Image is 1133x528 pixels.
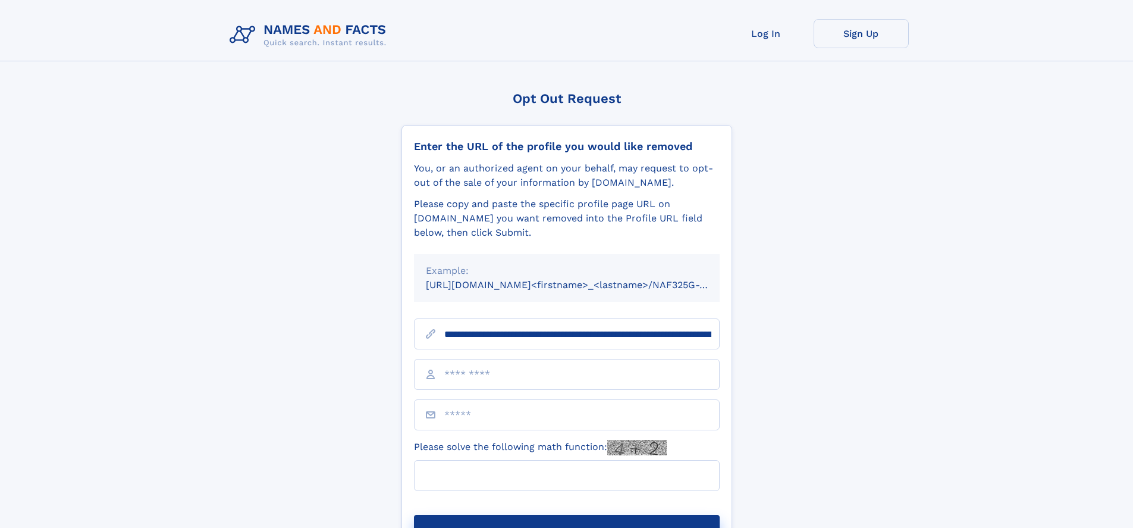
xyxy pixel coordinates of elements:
[814,19,909,48] a: Sign Up
[426,264,708,278] div: Example:
[414,197,720,240] div: Please copy and paste the specific profile page URL on [DOMAIN_NAME] you want removed into the Pr...
[426,279,742,290] small: [URL][DOMAIN_NAME]<firstname>_<lastname>/NAF325G-xxxxxxxx
[225,19,396,51] img: Logo Names and Facts
[414,161,720,190] div: You, or an authorized agent on your behalf, may request to opt-out of the sale of your informatio...
[401,91,732,106] div: Opt Out Request
[414,440,667,455] label: Please solve the following math function:
[414,140,720,153] div: Enter the URL of the profile you would like removed
[718,19,814,48] a: Log In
